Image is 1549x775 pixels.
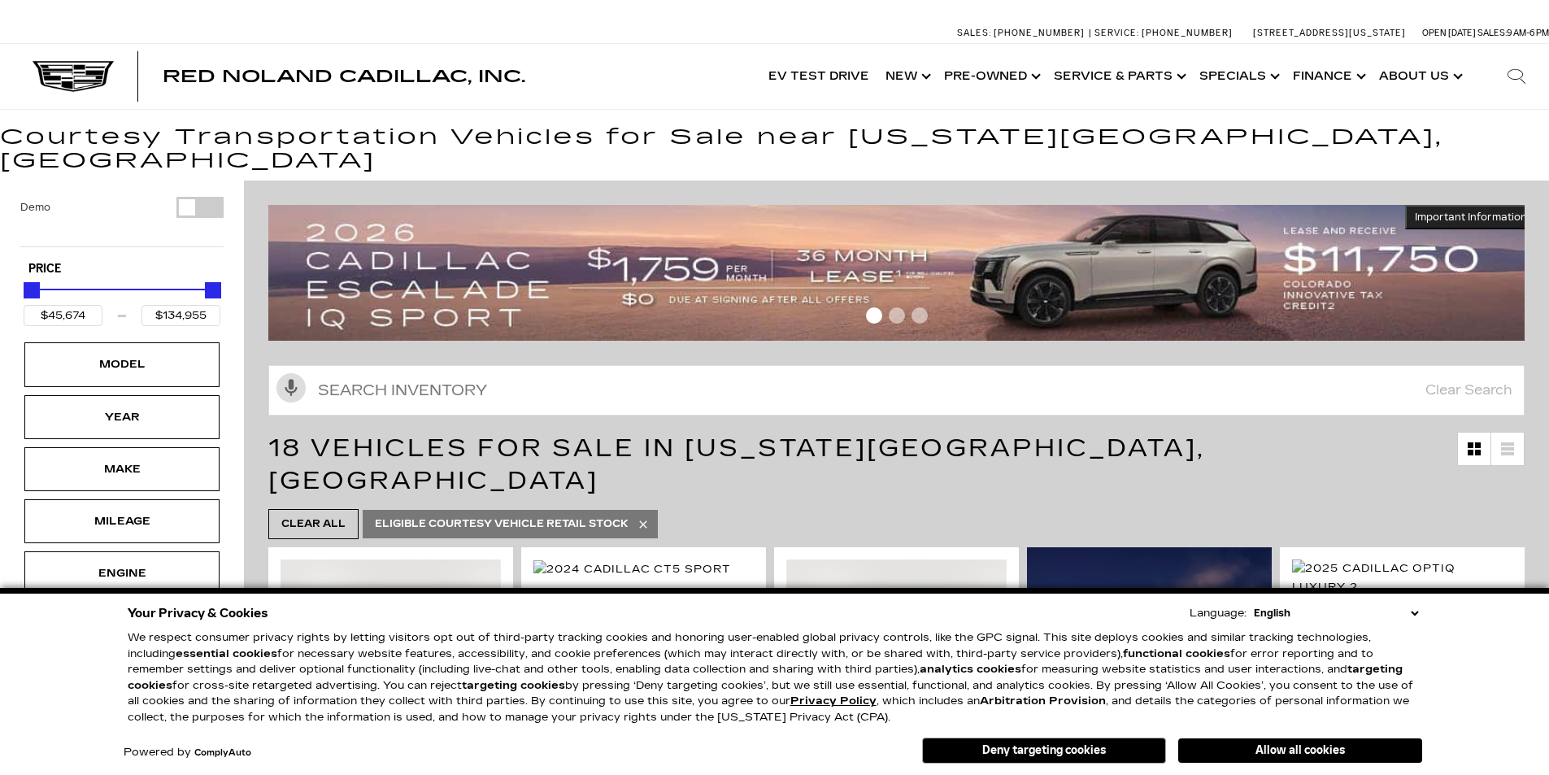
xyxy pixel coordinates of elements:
div: Model [81,355,163,373]
span: Service: [1094,28,1139,38]
div: EngineEngine [24,551,220,595]
span: Go to slide 1 [866,307,882,324]
div: Price [24,276,220,326]
span: Sales: [1477,28,1507,38]
span: Sales: [957,28,991,38]
span: Red Noland Cadillac, Inc. [163,67,525,86]
img: 2024 Cadillac XT4 Sport [786,559,1007,725]
a: Red Noland Cadillac, Inc. [163,68,525,85]
span: [PHONE_NUMBER] [994,28,1085,38]
span: Important Information [1415,211,1527,224]
input: Maximum [141,305,220,326]
h5: Price [28,262,215,276]
input: Search Inventory [268,365,1525,416]
a: Privacy Policy [790,694,877,708]
div: ModelModel [24,342,220,386]
div: Year [81,408,163,426]
button: Allow all cookies [1178,738,1422,763]
div: Maximum Price [205,282,221,298]
button: Important Information [1405,205,1537,229]
select: Language Select [1250,605,1422,621]
div: Mileage [81,512,163,530]
span: Go to slide 2 [889,307,905,324]
svg: Click to toggle on voice search [276,373,306,403]
div: Minimum Price [24,282,40,298]
div: MakeMake [24,447,220,491]
a: Finance [1285,44,1371,109]
div: Language: [1190,608,1247,619]
span: 9 AM-6 PM [1507,28,1549,38]
div: Filter by Vehicle Type [20,197,224,246]
a: Sales: [PHONE_NUMBER] [957,28,1089,37]
a: Service: [PHONE_NUMBER] [1089,28,1237,37]
a: [STREET_ADDRESS][US_STATE] [1253,28,1406,38]
a: New [877,44,936,109]
img: 2024 Cadillac CT4 Sport [281,559,501,725]
span: Go to slide 3 [912,307,928,324]
span: Open [DATE] [1422,28,1476,38]
span: Eligible Courtesy Vehicle Retail Stock [375,514,629,534]
strong: functional cookies [1123,647,1230,660]
img: 2025 Cadillac OPTIQ Luxury 2 [1292,559,1512,595]
span: Your Privacy & Cookies [128,602,268,625]
img: 2509-September-FOM-Escalade-IQ-Lease9 [268,205,1537,341]
div: YearYear [24,395,220,439]
p: We respect consumer privacy rights by letting visitors opt out of third-party tracking cookies an... [128,630,1422,725]
span: Clear All [281,514,346,534]
strong: targeting cookies [128,663,1403,692]
span: [PHONE_NUMBER] [1142,28,1233,38]
a: Pre-Owned [936,44,1046,109]
a: ComplyAuto [194,748,251,758]
button: Deny targeting cookies [922,738,1166,764]
a: About Us [1371,44,1468,109]
div: Engine [81,564,163,582]
a: Specials [1191,44,1285,109]
img: Cadillac Dark Logo with Cadillac White Text [33,61,114,92]
a: Service & Parts [1046,44,1191,109]
input: Minimum [24,305,102,326]
strong: essential cookies [176,647,277,660]
strong: analytics cookies [920,663,1021,676]
strong: targeting cookies [462,679,565,692]
span: 18 Vehicles for Sale in [US_STATE][GEOGRAPHIC_DATA], [GEOGRAPHIC_DATA] [268,433,1205,495]
a: EV Test Drive [760,44,877,109]
div: Powered by [124,747,251,758]
img: 2024 Cadillac CT5 Sport [533,560,731,578]
label: Demo [20,199,50,216]
strong: Arbitration Provision [980,694,1106,708]
div: Make [81,460,163,478]
div: MileageMileage [24,499,220,543]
